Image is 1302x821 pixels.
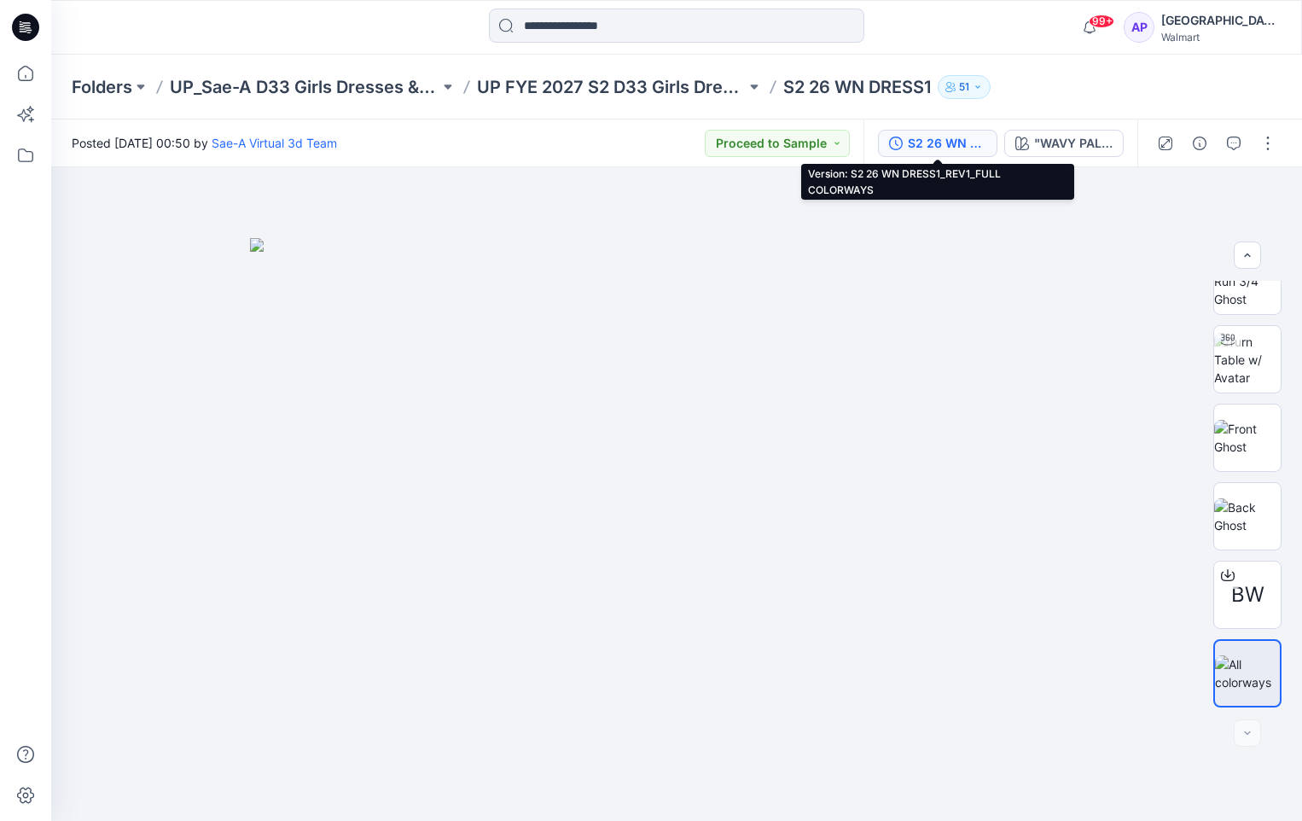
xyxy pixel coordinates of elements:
[477,75,747,99] a: UP FYE 2027 S2 D33 Girls Dresses - Sae-A
[1034,134,1113,153] div: "WAVY PALMS _CW3 GREEN WATERFALL"
[1215,655,1280,691] img: All colorways
[959,78,969,96] p: 51
[1231,579,1264,610] span: BW
[1161,31,1281,44] div: Walmart
[1214,420,1281,456] img: Front Ghost
[1214,333,1281,387] img: Turn Table w/ Avatar
[1004,130,1124,157] button: "WAVY PALMS _CW3 GREEN WATERFALL"
[908,134,986,153] div: S2 26 WN DRESS1_REV1_FULL COLORWAYS
[250,238,1103,821] img: eyJhbGciOiJIUzI1NiIsImtpZCI6IjAiLCJzbHQiOiJzZXMiLCJ0eXAiOiJKV1QifQ.eyJkYXRhIjp7InR5cGUiOiJzdG9yYW...
[170,75,439,99] a: UP_Sae-A D33 Girls Dresses & Sets
[1214,254,1281,308] img: Color Run 3/4 Ghost
[1161,10,1281,31] div: [GEOGRAPHIC_DATA]
[878,130,997,157] button: S2 26 WN DRESS1_REV1_FULL COLORWAYS
[72,75,132,99] a: Folders
[783,75,931,99] p: S2 26 WN DRESS1
[938,75,991,99] button: 51
[1089,15,1114,28] span: 99+
[72,134,337,152] span: Posted [DATE] 00:50 by
[1186,130,1213,157] button: Details
[1124,12,1154,43] div: AP
[212,136,337,150] a: Sae-A Virtual 3d Team
[1214,498,1281,534] img: Back Ghost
